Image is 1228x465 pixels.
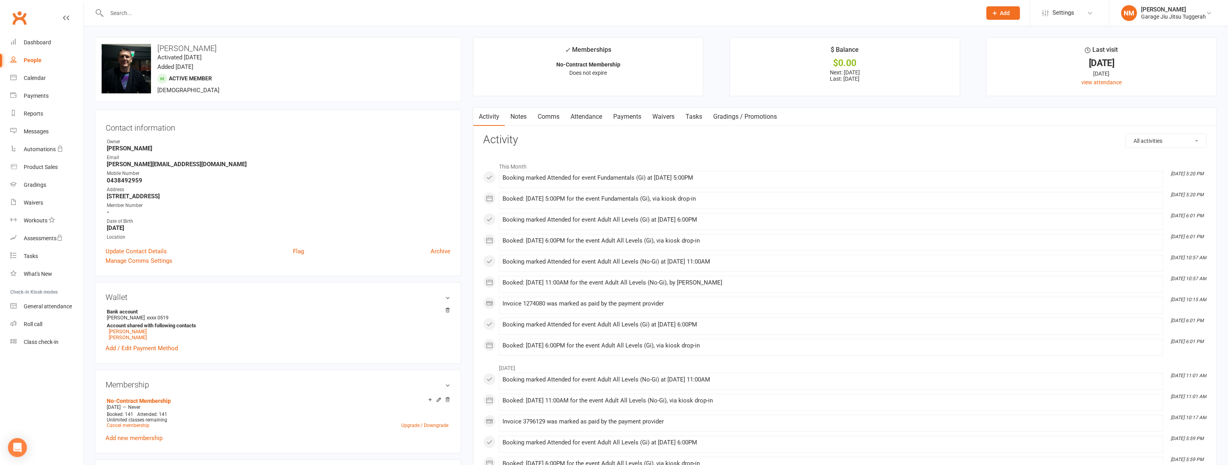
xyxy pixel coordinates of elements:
[647,108,680,126] a: Waivers
[106,435,162,442] a: Add new membership
[473,108,505,126] a: Activity
[157,87,219,94] span: [DEMOGRAPHIC_DATA]
[1171,457,1203,462] i: [DATE] 5:59 PM
[24,182,46,188] div: Gradings
[10,51,83,69] a: People
[1171,213,1203,218] i: [DATE] 6:01 PM
[137,412,167,417] span: Attended: 141
[994,69,1209,78] div: [DATE]
[106,256,172,266] a: Manage Comms Settings
[503,195,1160,202] div: Booked: [DATE] 5:00PM for the event Fundamentals (Gi), via kiosk drop-in
[10,158,83,176] a: Product Sales
[503,279,1160,286] div: Booked: [DATE] 11:00AM for the event Adult All Levels (No-Gi), by [PERSON_NAME]
[680,108,708,126] a: Tasks
[107,423,149,428] a: Cancel membership
[24,75,46,81] div: Calendar
[107,177,450,184] strong: 0438492959
[503,300,1160,307] div: Invoice 1274080 was marked as paid by the payment provider
[10,140,83,158] a: Automations
[24,39,51,46] div: Dashboard
[147,315,168,321] span: xxxx 0519
[1171,415,1206,420] i: [DATE] 10:17 AM
[10,123,83,140] a: Messages
[10,265,83,283] a: What's New
[10,34,83,51] a: Dashboard
[24,128,49,135] div: Messages
[505,108,532,126] a: Notes
[107,209,450,216] strong: -
[1081,79,1122,85] a: view attendance
[1171,276,1206,281] i: [DATE] 10:57 AM
[107,224,450,232] strong: [DATE]
[503,175,1160,181] div: Booking marked Attended for event Fundamentals (Gi) at [DATE] 5:00PM
[556,61,620,68] strong: No-Contract Membership
[106,344,178,353] a: Add / Edit Payment Method
[109,328,147,334] a: [PERSON_NAME]
[10,105,83,123] a: Reports
[8,438,27,457] div: Open Intercom Messenger
[565,46,570,54] i: ✓
[102,44,151,93] img: image1751874328.png
[503,397,1160,404] div: Booked: [DATE] 11:00AM for the event Adult All Levels (No-Gi), via kiosk drop-in
[128,404,140,410] span: Never
[105,404,450,410] div: —
[1141,6,1206,13] div: [PERSON_NAME]
[10,333,83,351] a: Class kiosk mode
[24,235,63,241] div: Assessments
[431,247,450,256] a: Archive
[157,54,202,61] time: Activated [DATE]
[503,418,1160,425] div: Invoice 3796129 was marked as paid by the payment provider
[503,376,1160,383] div: Booking marked Attended for event Adult All Levels (No-Gi) at [DATE] 11:00AM
[503,321,1160,328] div: Booking marked Attended for event Adult All Levels (Gi) at [DATE] 6:00PM
[107,404,121,410] span: [DATE]
[532,108,565,126] a: Comms
[24,93,49,99] div: Payments
[1121,5,1137,21] div: NM
[107,145,450,152] strong: [PERSON_NAME]
[483,158,1207,171] li: This Month
[503,439,1160,446] div: Booking marked Attended for event Adult All Levels (Gi) at [DATE] 6:00PM
[106,293,450,302] h3: Wallet
[10,247,83,265] a: Tasks
[109,334,147,340] a: [PERSON_NAME]
[106,380,450,389] h3: Membership
[106,307,450,342] li: [PERSON_NAME]
[107,412,133,417] span: Booked: 141
[483,360,1207,372] li: [DATE]
[503,237,1160,244] div: Booked: [DATE] 6:00PM for the event Adult All Levels (Gi), via kiosk drop-in
[107,161,450,168] strong: [PERSON_NAME][EMAIL_ADDRESS][DOMAIN_NAME]
[1171,297,1206,302] i: [DATE] 10:15 AM
[24,110,43,117] div: Reports
[1171,234,1203,239] i: [DATE] 6:01 PM
[157,63,193,70] time: Added [DATE]
[10,315,83,333] a: Roll call
[106,120,450,132] h3: Contact information
[565,108,608,126] a: Attendance
[24,57,42,63] div: People
[10,87,83,105] a: Payments
[10,194,83,212] a: Waivers
[107,202,450,209] div: Member Number
[107,417,167,423] span: Unlimited classes remaining
[10,230,83,247] a: Assessments
[1171,318,1203,323] i: [DATE] 6:01 PM
[9,8,29,28] a: Clubworx
[1085,45,1118,59] div: Last visit
[1171,171,1203,177] i: [DATE] 5:20 PM
[24,146,56,152] div: Automations
[24,164,58,170] div: Product Sales
[401,423,448,428] a: Upgrade / Downgrade
[708,108,782,126] a: Gradings / Promotions
[106,247,167,256] a: Update Contact Details
[608,108,647,126] a: Payments
[503,342,1160,349] div: Booked: [DATE] 6:00PM for the event Adult All Levels (Gi), via kiosk drop-in
[107,170,450,177] div: Mobile Number
[107,218,450,225] div: Date of Birth
[994,59,1209,67] div: [DATE]
[483,134,1207,146] h3: Activity
[24,199,43,206] div: Waivers
[1171,192,1203,197] i: [DATE] 5:20 PM
[1171,373,1206,378] i: [DATE] 11:01 AM
[565,45,611,59] div: Memberships
[1171,339,1203,344] i: [DATE] 6:01 PM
